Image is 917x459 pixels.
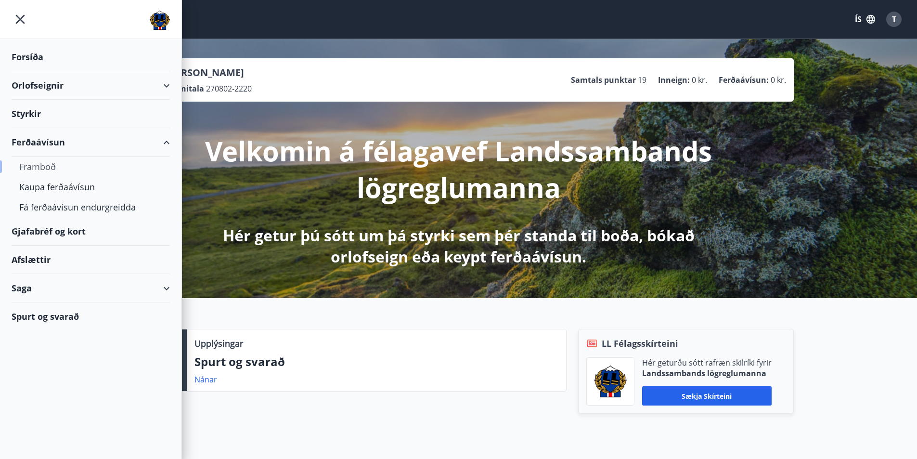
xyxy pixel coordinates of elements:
p: Ferðaávísun : [719,75,769,85]
span: T [892,14,896,25]
p: Hér getur þú sótt um þá styrki sem þér standa til boða, bókað orlofseign eða keypt ferðaávísun. [205,225,713,267]
div: Kaupa ferðaávísun [19,177,162,197]
p: Velkomin á félagavef Landssambands lögreglumanna [205,132,713,206]
div: Gjafabréf og kort [12,217,170,246]
div: Orlofseignir [12,71,170,100]
button: T [882,8,905,31]
div: Afslættir [12,246,170,274]
p: Kennitala [166,83,204,94]
span: 270802-2220 [206,83,252,94]
div: Saga [12,274,170,302]
div: Ferðaávísun [12,128,170,157]
a: Nánar [194,374,217,385]
span: 0 kr. [771,75,786,85]
p: Landssambands lögreglumanna [642,368,772,379]
p: [PERSON_NAME] [166,66,252,79]
button: menu [12,11,29,28]
p: Upplýsingar [194,337,243,350]
div: Spurt og svarað [12,302,170,330]
div: Styrkir [12,100,170,128]
button: ÍS [850,11,880,28]
img: 1cqKbADZNYZ4wXUG0EC2JmCwhQh0Y6EN22Kw4FTY.png [594,366,627,397]
span: LL Félagsskírteini [602,337,678,350]
p: Hér geturðu sótt rafræn skilríki fyrir [642,357,772,368]
div: Forsíða [12,43,170,71]
p: Samtals punktar [571,75,636,85]
div: Fá ferðaávísun endurgreidda [19,197,162,217]
span: 0 kr. [692,75,707,85]
img: union_logo [150,11,170,30]
div: Framboð [19,157,162,177]
p: Inneign : [658,75,690,85]
p: Spurt og svarað [194,354,558,370]
span: 19 [638,75,646,85]
button: Sækja skírteini [642,386,772,406]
